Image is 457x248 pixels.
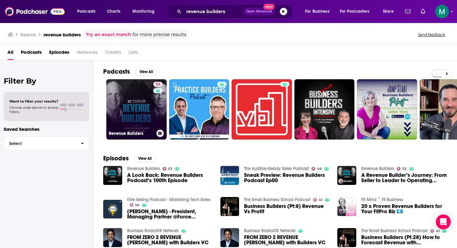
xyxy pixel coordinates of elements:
span: Charts [107,7,120,16]
span: FROM ZERO 2 REVENUE [PERSON_NAME] with Builders VC [244,235,330,245]
a: 49 [312,167,322,171]
a: 53Revenue Builders [106,79,167,140]
a: 53 [153,82,163,87]
input: Search podcasts, credits, & more... [184,7,243,16]
a: John Kaplan - President, Managing Partner @Force Management, Co-Host Revenue Builders Podcast - H... [127,209,213,219]
span: Select [4,141,76,145]
a: Podcasts [21,47,42,60]
span: Lists [129,47,138,60]
span: FROM ZERO 2 REVENUE [PERSON_NAME] with Builders VC [127,235,213,245]
h3: Search [21,32,36,38]
button: open menu [301,7,337,16]
button: open menu [73,7,104,16]
div: Open Intercom Messenger [436,214,451,229]
button: open menu [128,7,163,16]
a: Business RadioX® Network [127,228,179,233]
a: Try an exact match [86,31,131,38]
a: 30 [130,203,140,207]
a: The Small Business School Podcast [244,197,311,202]
img: 20 x Proven Revenue Builders for Your FitPro Biz 💶 [337,197,356,216]
h3: Revenue Builders [109,131,154,136]
a: EpisodesView All [103,154,156,162]
img: Sneak Preview: Revenue Builders Podcast Ep00 [220,166,239,185]
span: 53 [402,168,407,170]
h3: revenue builders [44,32,81,38]
span: Open Advanced [246,10,272,13]
img: FROM ZERO 2 REVENUE Amit Mehta with Builders VC [220,228,239,247]
img: John Kaplan - President, Managing Partner @Force Management, Co-Host Revenue Builders Podcast - H... [103,200,122,219]
h2: Filter By [4,76,89,85]
a: Show notifications dropdown [418,6,428,17]
button: open menu [336,7,379,16]
a: Elite Selling Podcast - Mastering Tech Sales [127,197,210,202]
a: Episodes [49,47,69,60]
span: Podcasts [77,7,95,16]
a: 41 [430,229,440,233]
span: for more precise results [132,31,186,38]
a: Revenue Builders [127,166,160,171]
span: 30 [135,204,139,207]
span: Choose a tab above to access filters. [9,105,58,114]
span: Networks [77,47,98,60]
button: Show profile menu [435,5,449,18]
span: Logged in as milan.penny [435,5,449,18]
a: Business Builders (Pt.28) How to Forecast Revenue with Confidence [361,235,447,245]
a: Business RadioX® Network [244,228,296,233]
a: 53 [163,167,173,171]
button: View All [135,68,157,76]
a: 41 [313,198,322,202]
a: The Small Business School Podcast [361,228,428,233]
p: Saved Searches [4,126,89,132]
a: FROM ZERO 2 REVENUE Amit Mehta with Builders VC [127,235,213,245]
span: Monitoring [132,7,155,16]
img: Business Builders (Pt.28) How to Forecast Revenue with Confidence [337,228,356,247]
a: Show notifications dropdown [403,6,413,17]
span: 53 [156,81,160,88]
span: 41 [319,199,322,201]
img: User Profile [435,5,449,18]
a: 20 x Proven Revenue Builders for Your FitPro Biz 💶 [361,204,447,214]
h2: Podcasts [103,68,130,76]
a: The Audible-Ready Sales Podcast [244,166,309,171]
span: 53 [168,168,172,170]
a: A Look Back: Revenue Builders Podcast’s 100th Episode [127,172,213,183]
span: For Business [305,7,330,16]
div: Search podcasts, credits, & more... [173,4,298,19]
a: 53 [397,167,407,171]
img: A Look Back: Revenue Builders Podcast’s 100th Episode [103,166,122,185]
h2: Episodes [103,154,129,162]
a: Business Builders (Pt:8) Revenue Vs Profit [244,204,330,214]
span: New [263,4,275,10]
a: Revenue Builders [361,166,394,171]
a: PodcastsView All [103,68,157,76]
button: Select [4,136,89,150]
img: Business Builders (Pt:8) Revenue Vs Profit [220,197,239,216]
img: A Revenue Builder’s Journey: From Seller to Leader to Operating Partner [337,166,356,185]
button: Send feedback [416,32,447,37]
img: Podchaser - Follow, Share and Rate Podcasts [5,6,65,17]
span: 41 [436,230,440,232]
a: FROM ZERO 2 REVENUE Amit Mehta with Builders VC [244,235,330,245]
img: FROM ZERO 2 REVENUE Amit Mehta with Builders VC [103,228,122,247]
span: Credits [105,47,121,60]
span: [PERSON_NAME] - President, Managing Partner @Force Management, Co-Host Revenue Builders Podcast -... [127,209,213,219]
span: Want to filter your results? [9,99,58,103]
span: A Revenue Builder’s Journey: From Seller to Leader to Operating Partner [361,172,447,183]
button: Open AdvancedNew [243,8,275,15]
a: All [7,47,13,60]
